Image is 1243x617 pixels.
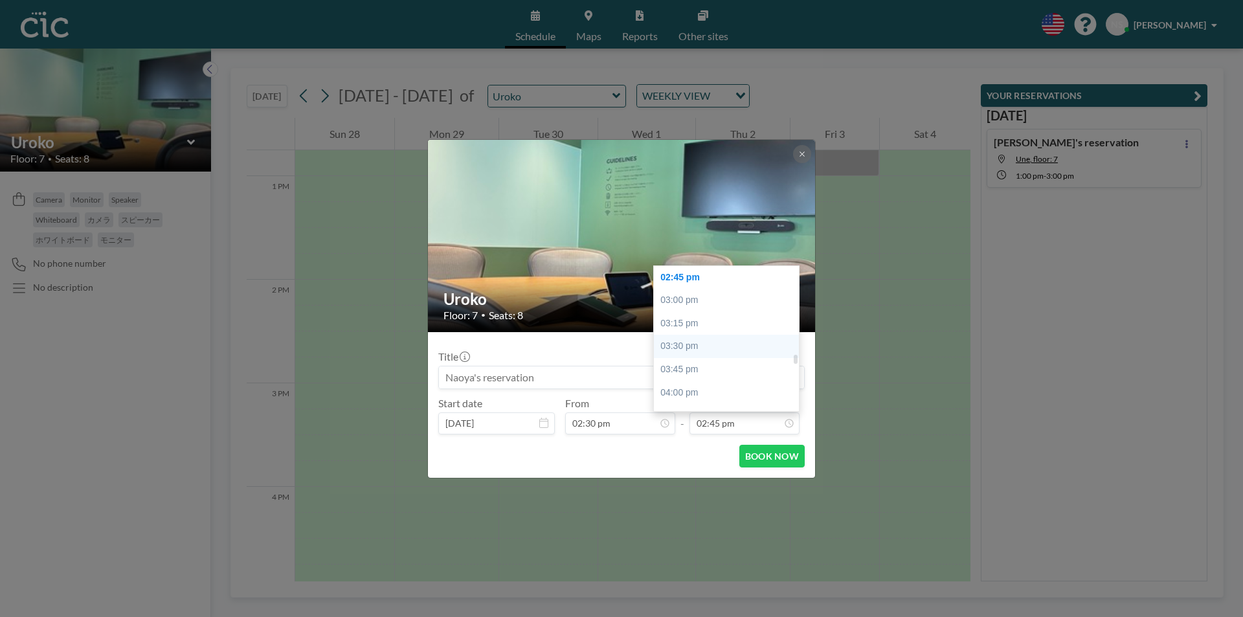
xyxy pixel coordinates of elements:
div: 04:15 pm [654,404,805,427]
div: 04:00 pm [654,381,805,405]
div: 03:00 pm [654,289,805,312]
div: 03:45 pm [654,358,805,381]
label: From [565,397,589,410]
label: Start date [438,397,482,410]
span: Floor: 7 [443,309,478,322]
h2: Uroko [443,289,801,309]
button: BOOK NOW [739,445,805,467]
div: 03:15 pm [654,312,805,335]
span: - [680,401,684,430]
span: • [481,310,486,320]
div: 03:30 pm [654,335,805,358]
input: Naoya's reservation [439,366,804,388]
span: Seats: 8 [489,309,523,322]
div: 02:45 pm [654,266,805,289]
label: Title [438,350,469,363]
